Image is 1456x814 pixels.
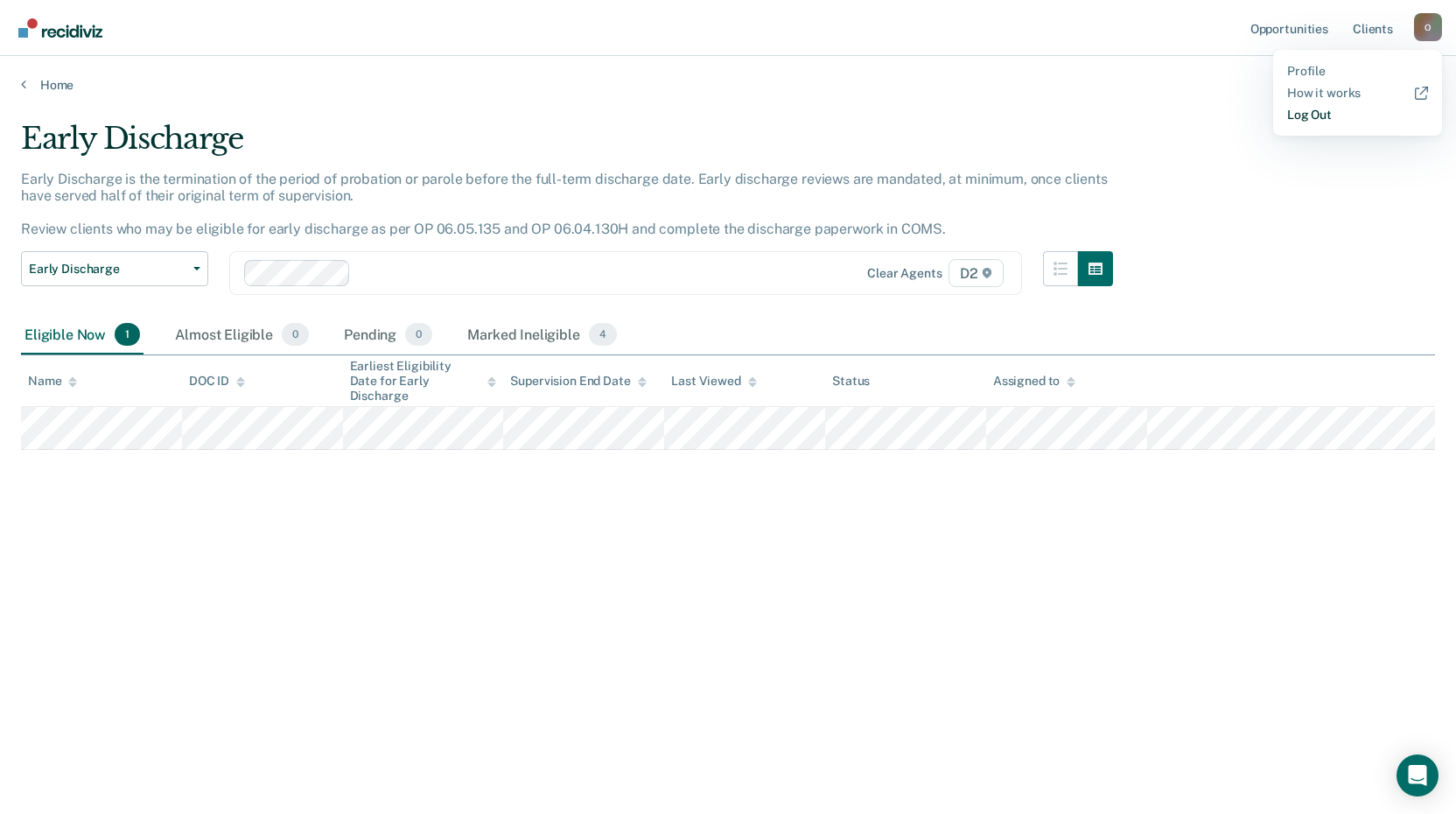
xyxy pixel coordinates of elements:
div: Last Viewed [671,374,756,389]
a: How it works [1287,86,1428,101]
button: Early Discharge [21,251,208,286]
div: Name [28,374,77,389]
p: Early Discharge is the termination of the period of probation or parole before the full-term disc... [21,171,1108,238]
a: Home [21,77,1435,93]
div: Pending0 [340,316,436,354]
div: Clear agents [867,266,941,281]
div: Marked Ineligible4 [464,316,620,354]
a: Profile [1287,64,1428,79]
span: D2 [948,259,1004,287]
div: Earliest Eligibility Date for Early Discharge [350,359,497,403]
div: Status [832,374,870,389]
a: Log Out [1287,108,1428,123]
span: 0 [282,323,309,346]
div: Open Intercom Messenger [1396,754,1438,796]
div: Almost Eligible0 [171,316,312,354]
div: Assigned to [993,374,1075,389]
div: O [1414,13,1442,41]
div: Supervision End Date [510,374,646,389]
button: Profile dropdown button [1414,13,1442,41]
span: Early Discharge [29,262,186,277]
div: Eligible Now1 [21,316,143,354]
div: Early Discharge [21,121,1113,171]
span: 0 [405,323,432,346]
span: 4 [589,323,617,346]
span: 1 [115,323,140,346]
img: Recidiviz [18,18,102,38]
div: DOC ID [189,374,245,389]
